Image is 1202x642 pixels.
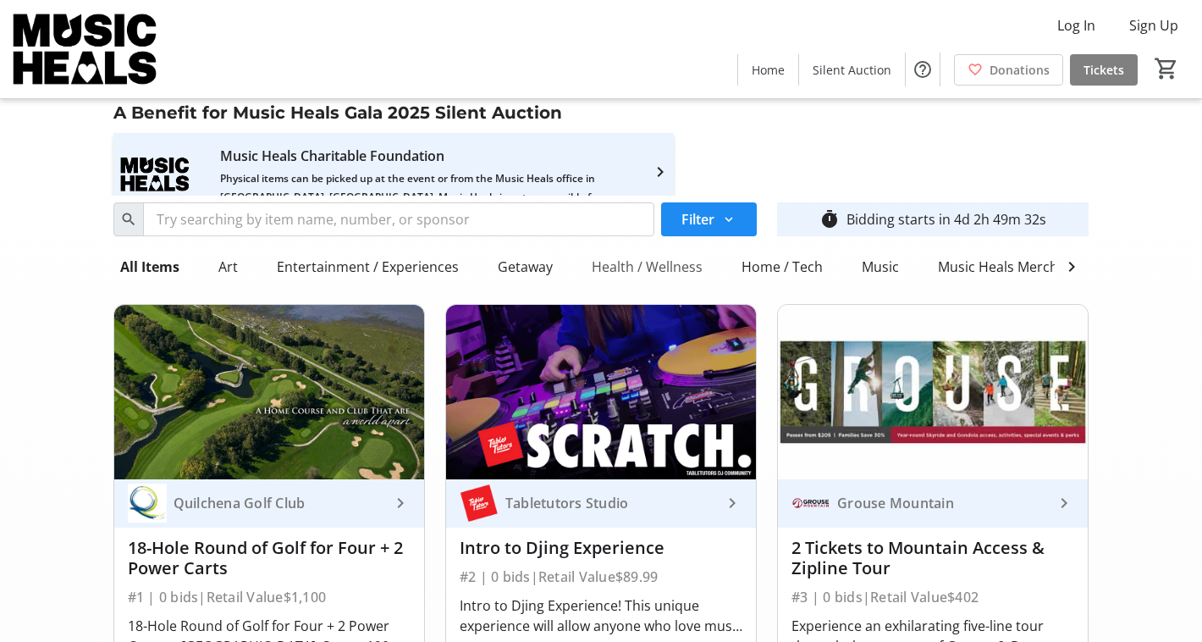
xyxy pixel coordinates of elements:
[1129,15,1178,36] span: Sign Up
[103,99,572,126] div: A Benefit for Music Heals Gala 2025 Silent Auction
[954,54,1063,86] a: Donations
[990,61,1050,79] span: Donations
[128,538,411,578] div: 18-Hole Round of Golf for Four + 2 Power Carts
[128,484,167,523] img: Quilchena Golf Club
[460,595,742,636] div: Intro to Djing Experience! This unique experience will allow anyone who love music to try Djing o...
[681,209,714,230] span: Filter
[1083,61,1124,79] span: Tickets
[661,202,757,236] button: Filter
[446,479,756,528] a: Tabletutors StudioTabletutors Studio
[167,495,390,512] div: Quilchena Golf Club
[117,136,193,213] img: Music Heals Charitable Foundation's logo
[735,250,830,284] div: Home / Tech
[931,250,1065,284] div: Music Heals Merch
[778,305,1088,479] img: 2 Tickets to Mountain Access & Zipline Tour
[491,250,560,284] div: Getaway
[855,250,906,284] div: Music
[114,305,424,479] img: 18-Hole Round of Golf for Four + 2 Power Carts
[791,538,1074,578] div: 2 Tickets to Mountain Access & Zipline Tour
[819,209,840,230] mat-icon: timer_outline
[1070,54,1138,86] a: Tickets
[846,209,1046,230] div: Bidding starts in 4d 2h 49m 32s
[738,54,798,86] a: Home
[460,484,499,523] img: Tabletutors Studio
[390,493,411,513] mat-icon: keyboard_arrow_right
[114,479,424,528] a: Quilchena Golf ClubQuilchena Golf Club
[212,250,245,284] div: Art
[1057,15,1095,36] span: Log In
[1054,493,1074,513] mat-icon: keyboard_arrow_right
[270,250,466,284] div: Entertainment / Experiences
[128,585,411,609] div: #1 | 0 bids | Retail Value $1,100
[113,250,186,284] div: All Items
[778,479,1088,528] a: Grouse MountainGrouse Mountain
[10,7,161,91] img: Music Heals Charitable Foundation's Logo
[791,585,1074,609] div: #3 | 0 bids | Retail Value $402
[791,484,830,523] img: Grouse Mountain
[752,61,785,79] span: Home
[220,169,623,207] div: Physical items can be picked up at the event or from the Music Heals office in [GEOGRAPHIC_DATA],...
[499,495,722,512] div: Tabletutors Studio
[460,565,742,589] div: #2 | 0 bids | Retail Value $89.99
[813,61,891,79] span: Silent Auction
[143,202,654,236] input: Try searching by item name, number, or sponsor
[1151,53,1182,84] button: Cart
[220,142,623,169] div: Music Heals Charitable Foundation
[799,54,905,86] a: Silent Auction
[1044,12,1109,39] button: Log In
[830,495,1054,512] div: Grouse Mountain
[446,305,756,479] img: Intro to Djing Experience
[460,538,742,558] div: Intro to Djing Experience
[722,493,742,513] mat-icon: keyboard_arrow_right
[103,136,684,213] a: Music Heals Charitable Foundation's logoMusic Heals Charitable FoundationPhysical items can be pi...
[906,53,940,86] button: Help
[1116,12,1192,39] button: Sign Up
[585,250,709,284] div: Health / Wellness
